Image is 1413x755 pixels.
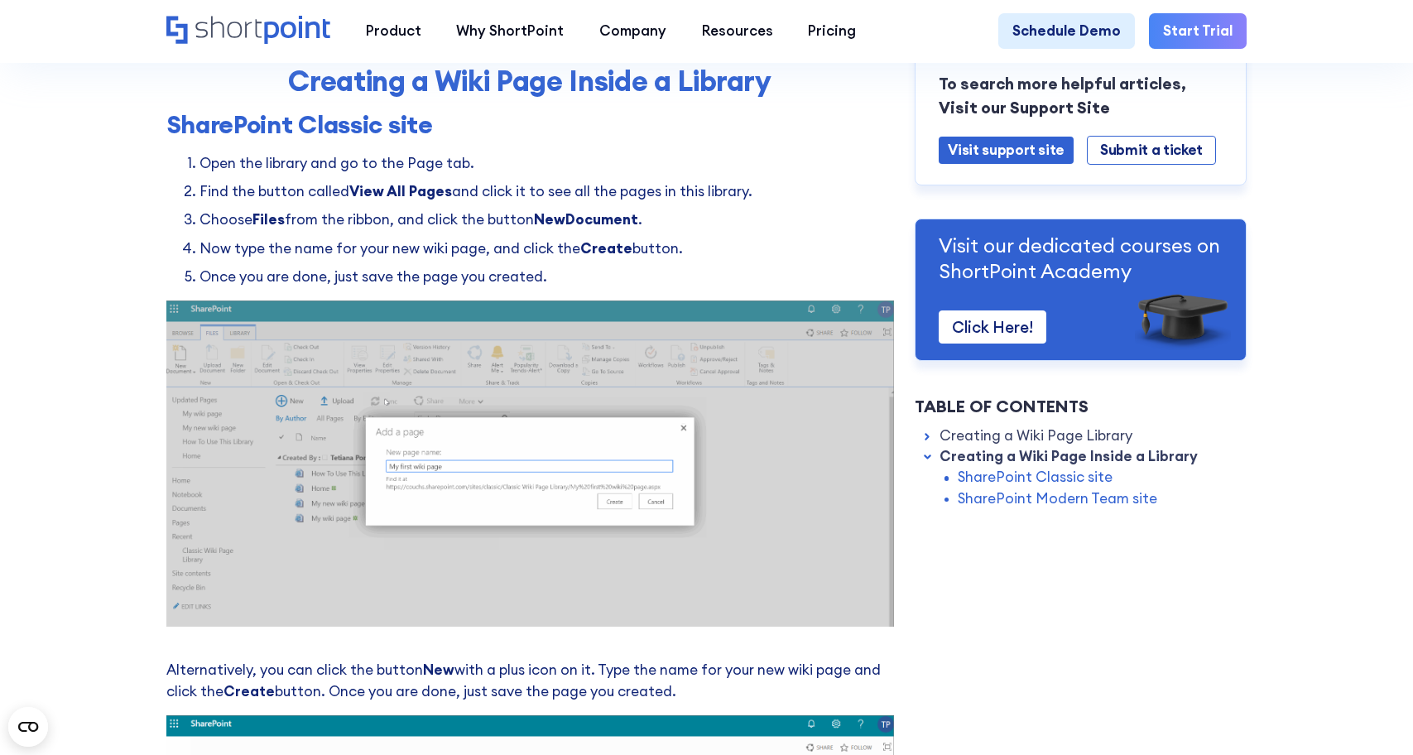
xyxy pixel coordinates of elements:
[166,16,330,46] a: Home
[456,21,564,42] div: Why ShortPoint
[199,209,894,231] li: Choose from the ribbon, and click the button .
[439,13,582,49] a: Why ShortPoint
[199,153,894,175] li: Open the library and go to the Page tab.
[939,233,1223,284] p: Visit our dedicated courses on ShortPoint Academy
[166,660,894,702] p: Alternatively, you can click the button with a plus icon on it. Type the name for your new wiki p...
[684,13,791,49] a: Resources
[199,267,894,288] li: Once you are done, just save the page you created.
[939,310,1046,344] a: Click Here!
[8,707,48,747] button: Open CMP widget
[223,682,275,700] strong: Create
[580,239,632,257] strong: Create
[599,21,666,42] div: Company
[166,110,894,140] h3: SharePoint Classic site
[940,426,1132,447] a: Creating a Wiki Page Library
[940,446,1198,468] a: Creating a Wiki Page Inside a Library
[199,181,894,203] li: Find the button called and click it to see all the pages in this library.
[998,13,1135,49] a: Schedule Demo
[349,182,452,200] strong: View All Pages
[423,661,454,679] strong: New
[791,13,874,49] a: Pricing
[808,21,856,42] div: Pricing
[1330,676,1413,755] iframe: Chat Widget
[252,210,285,228] strong: Files
[958,488,1157,510] a: SharePoint Modern Team site
[366,21,421,42] div: Product
[199,238,894,260] li: Now type the name for your new wiki page, and click the button.
[939,137,1074,164] a: Visit support site
[939,72,1223,120] p: To search more helpful articles, Visit our Support Site
[348,13,439,49] a: Product
[958,468,1113,489] a: SharePoint Classic site
[582,13,685,49] a: Company
[1087,137,1216,165] a: Submit a ticket
[915,394,1247,419] div: Table of Contents
[702,21,773,42] div: Resources
[219,65,840,98] h2: Creating a Wiki Page Inside a Library
[534,210,638,228] strong: NewDocument
[1149,13,1247,49] a: Start Trial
